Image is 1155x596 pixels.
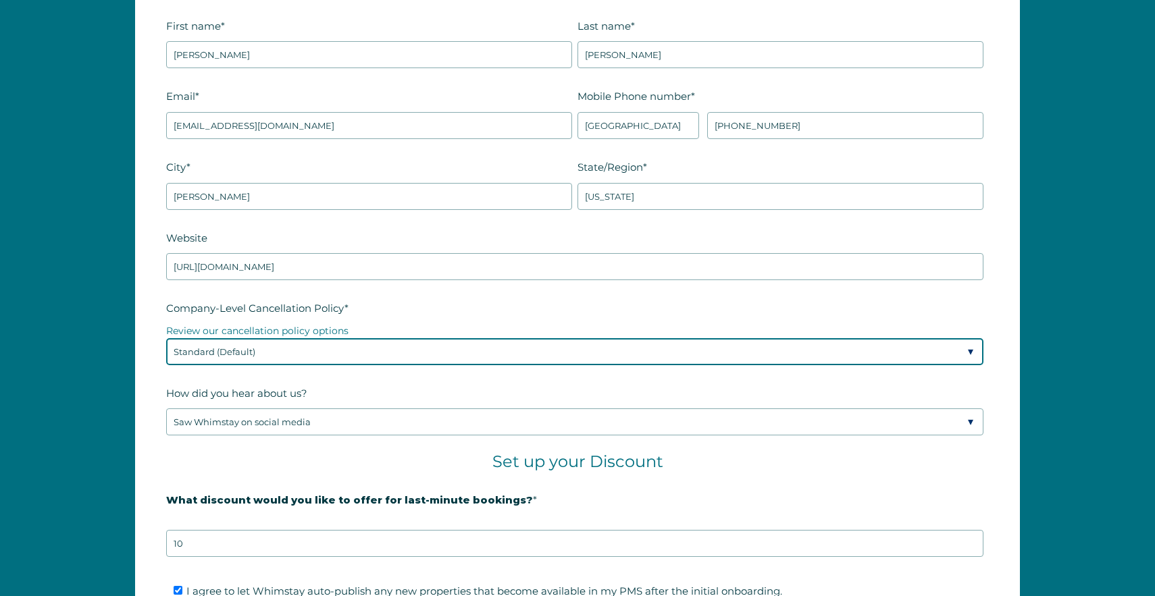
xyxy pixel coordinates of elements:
span: Company-Level Cancellation Policy [166,298,344,319]
span: Email [166,86,195,107]
span: State/Region [577,157,643,178]
span: Set up your Discount [492,452,663,471]
strong: What discount would you like to offer for last-minute bookings? [166,493,533,506]
input: I agree to let Whimstay auto-publish any new properties that become available in my PMS after the... [174,586,182,595]
span: City [166,157,186,178]
span: First name [166,16,221,36]
a: Review our cancellation policy options [166,325,349,337]
span: How did you hear about us? [166,383,307,404]
span: Mobile Phone number [577,86,691,107]
span: Website [166,227,207,248]
strong: 20% is recommended, minimum of 10% [166,516,378,529]
span: Last name [577,16,631,36]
